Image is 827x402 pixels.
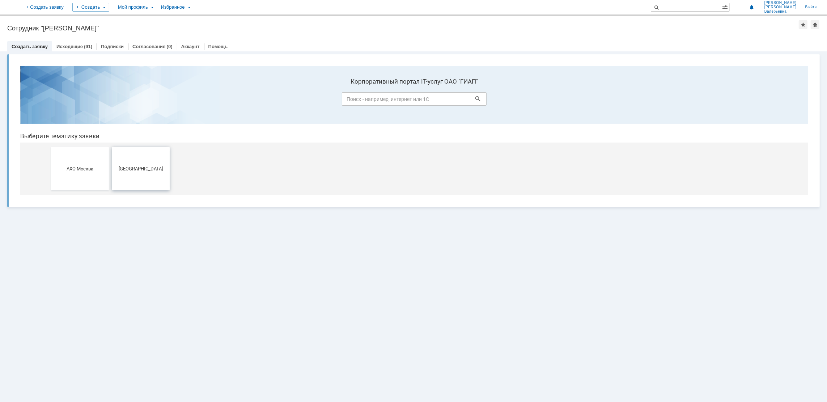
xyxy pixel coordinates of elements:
[84,44,92,49] div: (91)
[764,5,797,9] span: [PERSON_NAME]
[722,3,729,10] span: Расширенный поиск
[99,106,153,111] span: [GEOGRAPHIC_DATA]
[97,87,155,130] button: [GEOGRAPHIC_DATA]
[764,9,797,14] span: Валерьевна
[132,44,166,49] a: Согласования
[208,44,228,49] a: Помощь
[811,20,819,29] div: Сделать домашней страницей
[799,20,807,29] div: Добавить в избранное
[39,106,92,111] span: АХО Москва
[37,87,94,130] button: АХО Москва
[12,44,48,49] a: Создать заявку
[167,44,173,49] div: (0)
[181,44,200,49] a: Аккаунт
[764,1,797,5] span: [PERSON_NAME]
[56,44,83,49] a: Исходящие
[327,32,472,46] input: Поиск - например, интернет или 1С
[7,25,799,32] div: Сотрудник "[PERSON_NAME]"
[101,44,124,49] a: Подписки
[72,3,109,12] div: Создать
[6,72,794,80] header: Выберите тематику заявки
[327,18,472,25] label: Корпоративный портал IT-услуг ОАО "ГИАП"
